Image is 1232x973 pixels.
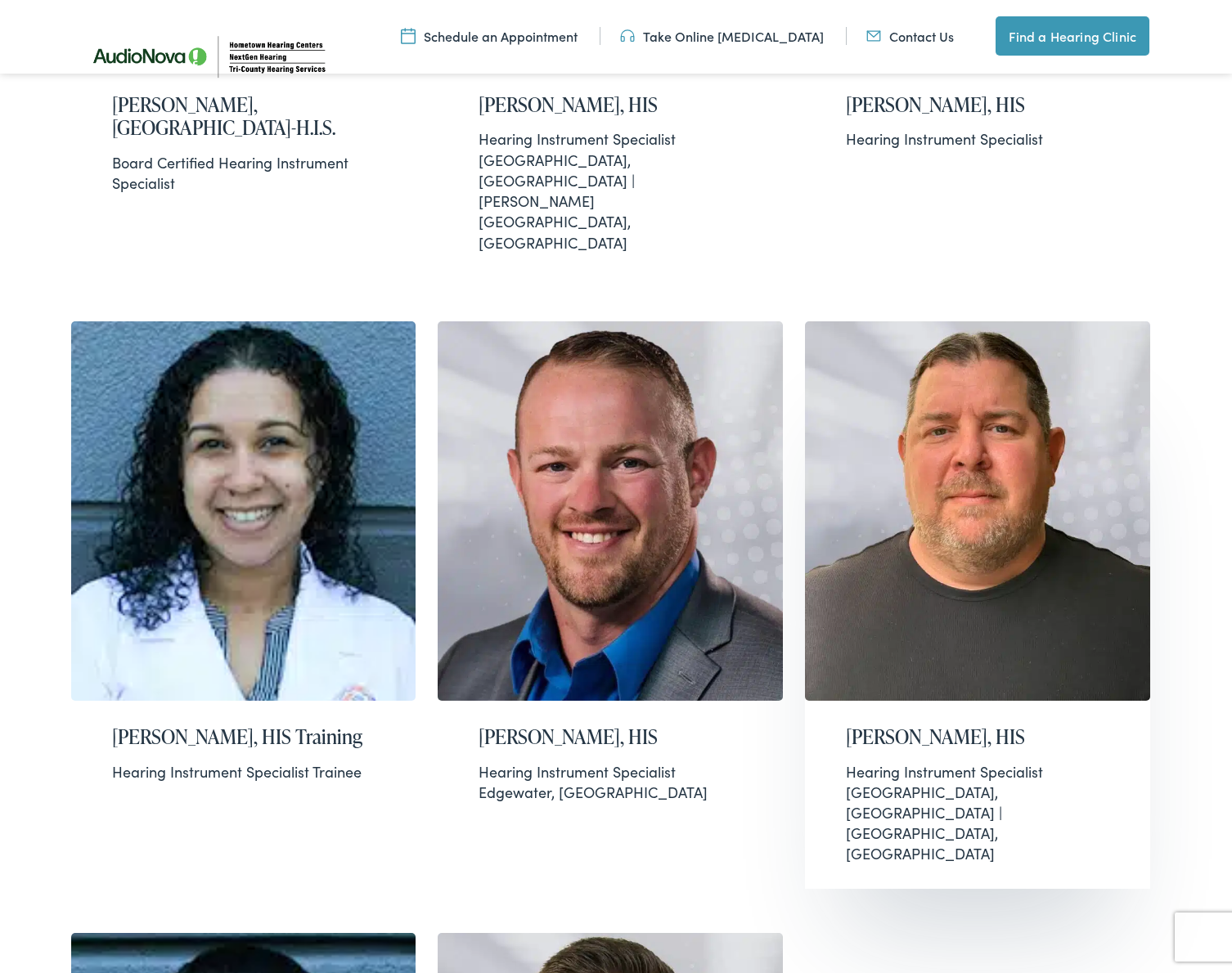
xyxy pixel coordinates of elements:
div: Hearing Instrument Specialist [846,761,1109,782]
div: Hearing Instrument Specialist [479,128,742,149]
img: utility icon [866,27,881,45]
a: Take Online [MEDICAL_DATA] [620,27,824,45]
a: Ronnie Porter is a hearing instrument specialist at Tri-County Hearing in Edgewater, FL. [PERSON_... [438,321,783,889]
a: Find a Hearing Clinic [996,16,1149,56]
a: [PERSON_NAME], HIS Hearing Instrument Specialist[GEOGRAPHIC_DATA], [GEOGRAPHIC_DATA] | [GEOGRAPHI... [805,321,1150,889]
div: [GEOGRAPHIC_DATA], [GEOGRAPHIC_DATA] | [PERSON_NAME][GEOGRAPHIC_DATA], [GEOGRAPHIC_DATA] [479,128,742,252]
img: utility icon [401,27,416,45]
h2: [PERSON_NAME], HIS Training [112,725,375,749]
div: Hearing Instrument Specialist Trainee [112,761,375,782]
img: Ronnie Porter is a hearing instrument specialist at Tri-County Hearing in Edgewater, FL. [438,321,783,701]
div: Edgewater, [GEOGRAPHIC_DATA] [479,761,742,802]
img: Mayra Ortiz, HIS Training hearing instrument specialist at Tri-County Hearing in central Florida. [71,321,416,701]
h2: [PERSON_NAME], HIS [846,93,1109,117]
h2: [PERSON_NAME], HIS [846,725,1109,749]
h2: [PERSON_NAME], HIS [479,93,742,117]
a: Mayra Ortiz, HIS Training hearing instrument specialist at Tri-County Hearing in central Florida.... [71,321,416,889]
img: utility icon [620,27,635,45]
h2: [PERSON_NAME], HIS [479,725,742,749]
div: Hearing Instrument Specialist [479,761,742,782]
a: Contact Us [866,27,954,45]
h2: [PERSON_NAME], [GEOGRAPHIC_DATA]-H.I.S. [112,93,375,141]
div: Board Certified Hearing Instrument Specialist [112,152,375,193]
div: Hearing Instrument Specialist [846,128,1109,149]
a: Schedule an Appointment [401,27,578,45]
div: [GEOGRAPHIC_DATA], [GEOGRAPHIC_DATA] | [GEOGRAPHIC_DATA], [GEOGRAPHIC_DATA] [846,761,1109,864]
